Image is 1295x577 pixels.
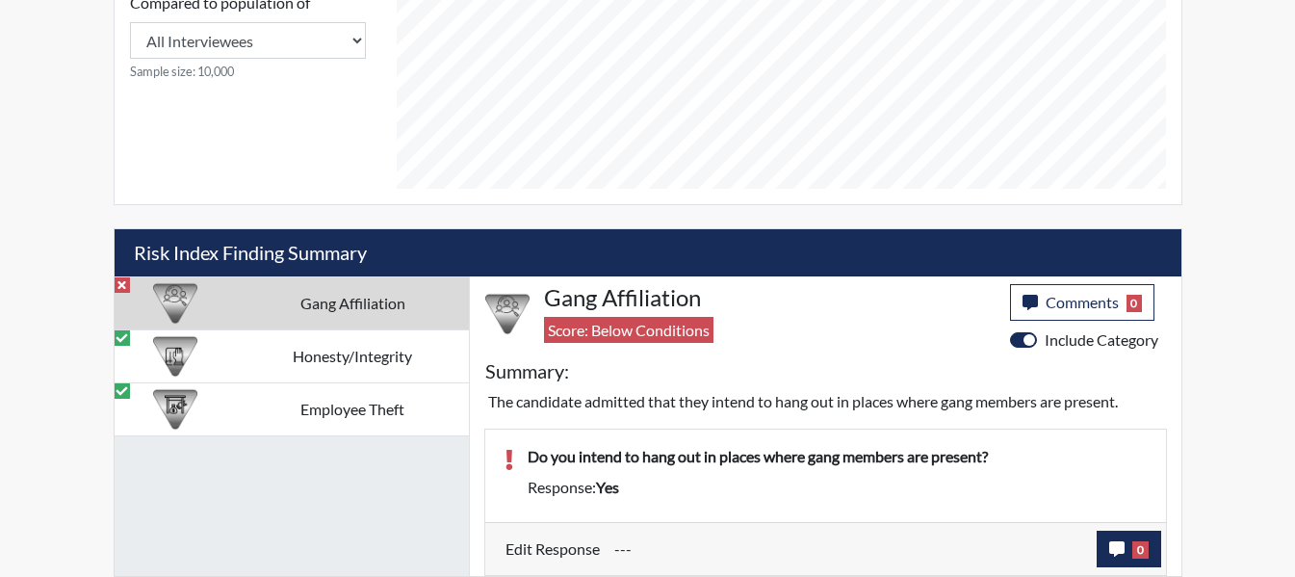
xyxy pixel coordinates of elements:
h4: Gang Affiliation [544,284,996,312]
h5: Risk Index Finding Summary [115,229,1181,276]
span: Score: Below Conditions [544,317,713,343]
p: Do you intend to hang out in places where gang members are present? [528,445,1147,468]
small: Sample size: 10,000 [130,63,366,81]
span: 0 [1132,541,1149,559]
button: 0 [1097,531,1161,567]
img: CATEGORY%20ICON-11.a5f294f4.png [153,334,197,379]
img: CATEGORY%20ICON-02.2c5dd649.png [153,281,197,326]
img: CATEGORY%20ICON-07.58b65e52.png [153,387,197,432]
td: Employee Theft [237,382,469,435]
div: Response: [513,476,1161,499]
span: yes [596,478,619,496]
label: Include Category [1045,328,1158,352]
td: Gang Affiliation [237,276,469,329]
h5: Summary: [485,359,569,382]
div: Update the test taker's response, the change might impact the score [600,531,1097,567]
p: The candidate admitted that they intend to hang out in places where gang members are present. [488,390,1163,413]
td: Honesty/Integrity [237,329,469,382]
span: Comments [1046,293,1119,311]
img: CATEGORY%20ICON-02.2c5dd649.png [485,292,530,336]
span: 0 [1127,295,1143,312]
label: Edit Response [505,531,600,567]
button: Comments0 [1010,284,1155,321]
